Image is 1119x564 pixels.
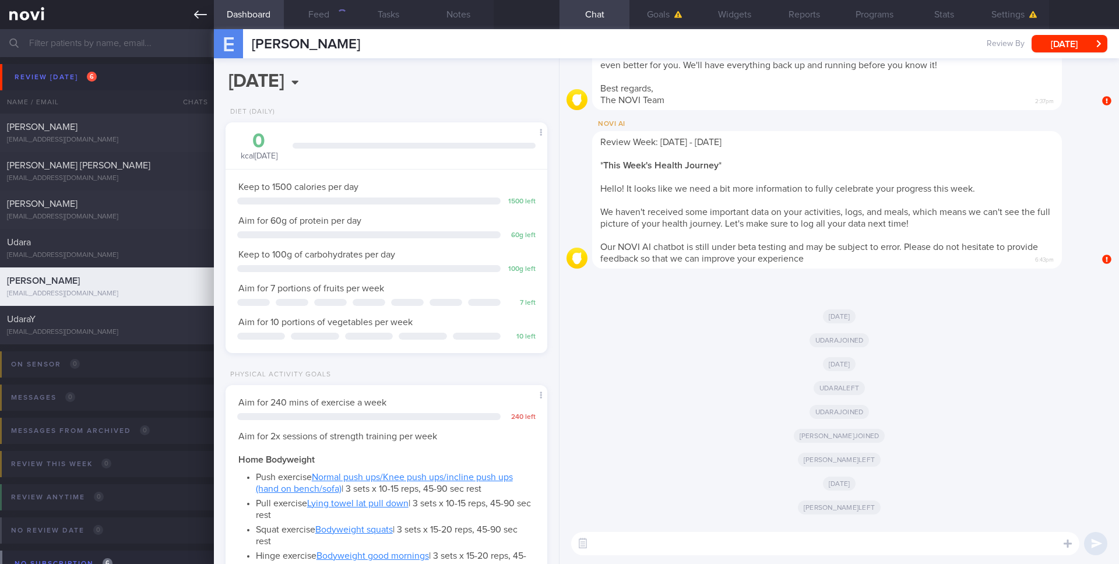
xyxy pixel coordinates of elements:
span: 0 [70,359,80,369]
a: Bodyweight good mornings [316,551,429,561]
span: 2:37pm [1035,94,1054,105]
div: Diet (Daily) [226,108,275,117]
div: Review anytime [8,489,107,505]
li: Push exercise | 3 sets x 10-15 reps, 45-90 sec rest [256,468,534,495]
div: 1500 left [506,198,536,206]
span: 0 [93,525,103,535]
span: We haven't received some important data on your activities, logs, and meals, which means we can't... [600,207,1050,228]
span: 0 [65,392,75,402]
div: [EMAIL_ADDRESS][DOMAIN_NAME] [7,136,207,144]
div: 7 left [506,299,536,308]
div: No review date [8,523,106,538]
div: 0 [237,131,281,151]
strong: Home Bodyweight [238,455,315,464]
a: Bodyweight squats [315,525,393,534]
span: [PERSON_NAME] [7,276,80,285]
span: Review By [987,39,1025,50]
li: Pull exercise | 3 sets x 10-15 reps, 45-90 sec rest [256,495,534,521]
span: [PERSON_NAME] [7,122,78,132]
a: Lying towel lat pull down [307,499,409,508]
div: Review [DATE] [12,69,100,85]
span: 6:43pm [1035,253,1054,264]
span: Keep to 100g of carbohydrates per day [238,250,395,259]
span: Review Week: [DATE] - [DATE] [600,138,722,147]
div: [EMAIL_ADDRESS][DOMAIN_NAME] [7,174,207,183]
span: 0 [101,459,111,468]
li: Squat exercise | 3 sets x 15-20 reps, 45-90 sec rest [256,521,534,547]
div: [EMAIL_ADDRESS][DOMAIN_NAME] [7,290,207,298]
div: [EMAIL_ADDRESS][DOMAIN_NAME] [7,213,207,221]
span: Aim for 60g of protein per day [238,216,361,225]
div: [EMAIL_ADDRESS][DOMAIN_NAME] [7,251,207,260]
span: [PERSON_NAME] joined [794,429,885,443]
div: 10 left [506,333,536,341]
span: [DATE] [823,357,856,371]
div: Chats [167,90,214,114]
span: Aim for 10 portions of vegetables per week [238,318,413,327]
span: 0 [94,492,104,502]
span: Our NOVI AI chatbot is still under beta testing and may be subject to error. Please do not hesita... [600,242,1038,263]
span: [DATE] [823,477,856,491]
div: 100 g left [506,265,536,274]
a: Normal push ups/Knee push ups/incline push ups (hand on bench/sofa) [256,473,513,493]
span: 0 [140,425,150,435]
span: Aim for 7 portions of fruits per week [238,284,384,293]
div: Messages from Archived [8,423,153,439]
span: The NOVI Team [600,96,664,105]
span: [PERSON_NAME] [252,37,360,51]
div: NOVI AI [592,117,1097,131]
span: Udara joined [810,405,870,419]
span: Udara left [814,381,865,395]
div: Messages [8,390,78,406]
strong: This Week's Health Journey [603,161,719,170]
span: [PERSON_NAME] [7,199,78,209]
div: On sensor [8,357,83,372]
div: E [206,22,250,67]
span: Udara joined [810,333,870,347]
span: Best regards, [600,84,653,93]
button: [DATE] [1032,35,1107,52]
span: Aim for 2x sessions of strength training per week [238,432,437,441]
span: Keep to 1500 calories per day [238,182,358,192]
span: UdaraY [7,315,36,324]
span: [PERSON_NAME] left [798,453,881,467]
div: 60 g left [506,231,536,240]
div: Review this week [8,456,114,472]
span: Udara [7,238,31,247]
span: [DATE] [823,309,856,323]
span: [PERSON_NAME] left [798,500,881,514]
div: Physical Activity Goals [226,371,331,379]
div: [EMAIL_ADDRESS][DOMAIN_NAME] [7,328,207,337]
span: Aim for 240 mins of exercise a week [238,398,386,407]
div: 240 left [506,413,536,422]
span: Hello! It looks like we need a bit more information to fully celebrate your progress this week. [600,184,975,193]
span: 6 [87,72,97,82]
div: kcal [DATE] [237,131,281,162]
span: [PERSON_NAME] [PERSON_NAME] [7,161,150,170]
